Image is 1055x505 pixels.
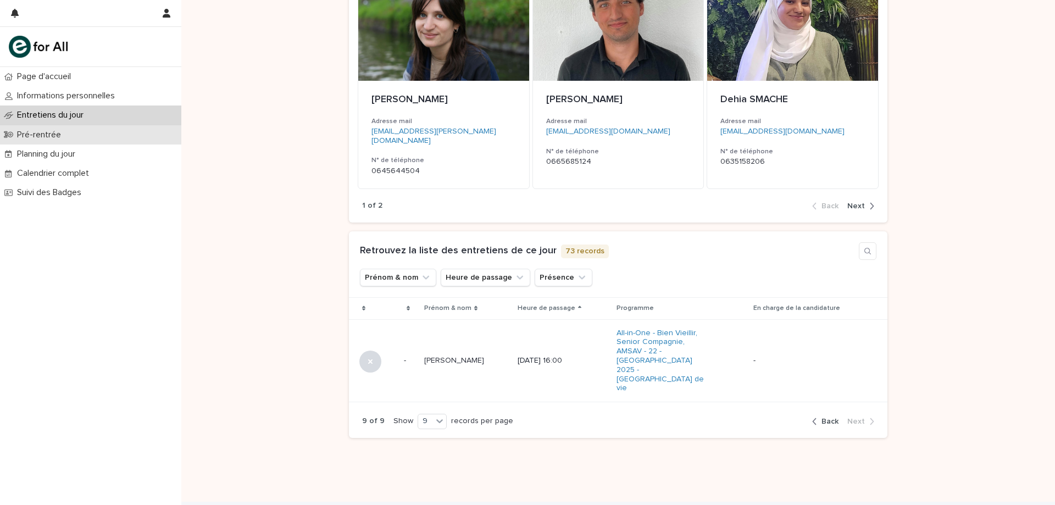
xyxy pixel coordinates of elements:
span: Dehia SMACHE [720,95,788,104]
p: Planning du jour [13,149,84,159]
h3: Adresse mail [720,117,865,126]
p: records per page [451,417,513,426]
p: Page d'accueil [13,71,80,82]
button: Présence [535,269,592,286]
button: Next [843,417,874,426]
p: - [753,356,845,365]
p: Entretiens du jour [13,110,92,120]
h3: Adresse mail [371,117,516,126]
h3: Adresse mail [546,117,691,126]
h3: N° de téléphone [546,147,691,156]
p: Programme [617,302,654,314]
p: En charge de la candidature [753,302,840,314]
a: [EMAIL_ADDRESS][DOMAIN_NAME] [546,127,670,135]
h1: Retrouvez la liste des entretiens de ce jour [360,245,557,257]
p: Calendrier complet [13,168,98,179]
p: Pré-rentrée [13,130,70,140]
a: [EMAIL_ADDRESS][PERSON_NAME][DOMAIN_NAME] [371,127,496,145]
span: Next [847,418,865,425]
p: 1 of 2 [362,201,382,210]
tr: -[PERSON_NAME][PERSON_NAME] [DATE] 16:00All-in-One - Bien Vieillir, Senior Compagnie, AMSAV - 22 ... [349,319,887,402]
p: 9 of 9 [362,417,385,426]
p: - [404,356,415,365]
p: 0645644504 [371,167,516,176]
p: Heure de passage [518,302,575,314]
button: Back [812,417,843,426]
p: 73 records [561,245,609,258]
p: Informations personnelles [13,91,124,101]
button: Back [812,201,843,211]
span: [PERSON_NAME] [371,95,448,104]
button: Prénom & nom [360,269,436,286]
p: Prénom & nom [424,302,471,314]
h3: N° de téléphone [371,156,516,165]
p: [PERSON_NAME] [424,354,486,365]
p: 0635158206 [720,157,865,167]
span: Next [847,202,865,210]
p: 0665685124 [546,157,691,167]
span: Back [821,202,839,210]
p: Suivi des Badges [13,187,90,198]
div: 9 [418,415,432,427]
a: All-in-One - Bien Vieillir, Senior Compagnie, AMSAV - 22 - [GEOGRAPHIC_DATA] 2025 - [GEOGRAPHIC_D... [617,329,708,393]
button: Heure de passage [441,269,530,286]
span: Back [821,418,839,425]
p: [DATE] 16:00 [518,356,608,365]
span: [PERSON_NAME] [546,95,623,104]
img: mHINNnv7SNCQZijbaqql [9,36,68,58]
a: [EMAIL_ADDRESS][DOMAIN_NAME] [720,127,845,135]
p: Show [393,417,413,426]
button: Next [843,201,874,211]
h3: N° de téléphone [720,147,865,156]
